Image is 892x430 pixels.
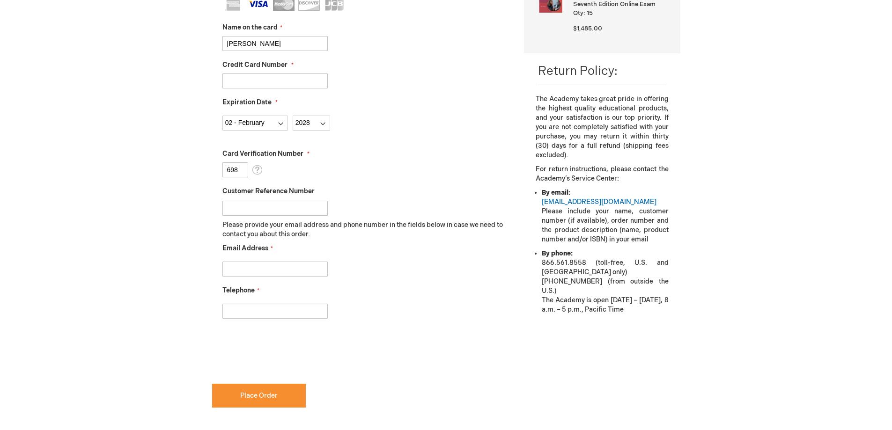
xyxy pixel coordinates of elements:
[542,198,656,206] a: [EMAIL_ADDRESS][DOMAIN_NAME]
[536,95,668,160] p: The Academy takes great pride in offering the highest quality educational products, and your sati...
[587,9,593,17] span: 15
[573,9,583,17] span: Qty
[222,150,303,158] span: Card Verification Number
[542,188,668,244] li: Please include your name, customer number (if available), order number and the product descriptio...
[222,73,328,88] input: Credit Card Number
[222,187,315,195] span: Customer Reference Number
[222,23,278,31] span: Name on the card
[222,286,255,294] span: Telephone
[542,249,573,257] strong: By phone:
[573,25,602,32] span: $1,485.00
[542,189,570,197] strong: By email:
[212,334,354,370] iframe: reCAPTCHA
[222,61,288,69] span: Credit Card Number
[538,64,618,79] span: Return Policy:
[240,392,278,400] span: Place Order
[222,162,248,177] input: Card Verification Number
[222,98,272,106] span: Expiration Date
[542,249,668,314] li: 866.561.8558 (toll-free, U.S. and [GEOGRAPHIC_DATA] only) [PHONE_NUMBER] (from outside the U.S.) ...
[222,244,268,252] span: Email Address
[212,384,306,408] button: Place Order
[536,165,668,183] p: For return instructions, please contact the Academy’s Service Center:
[222,220,510,239] p: Please provide your email address and phone number in the fields below in case we need to contact...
